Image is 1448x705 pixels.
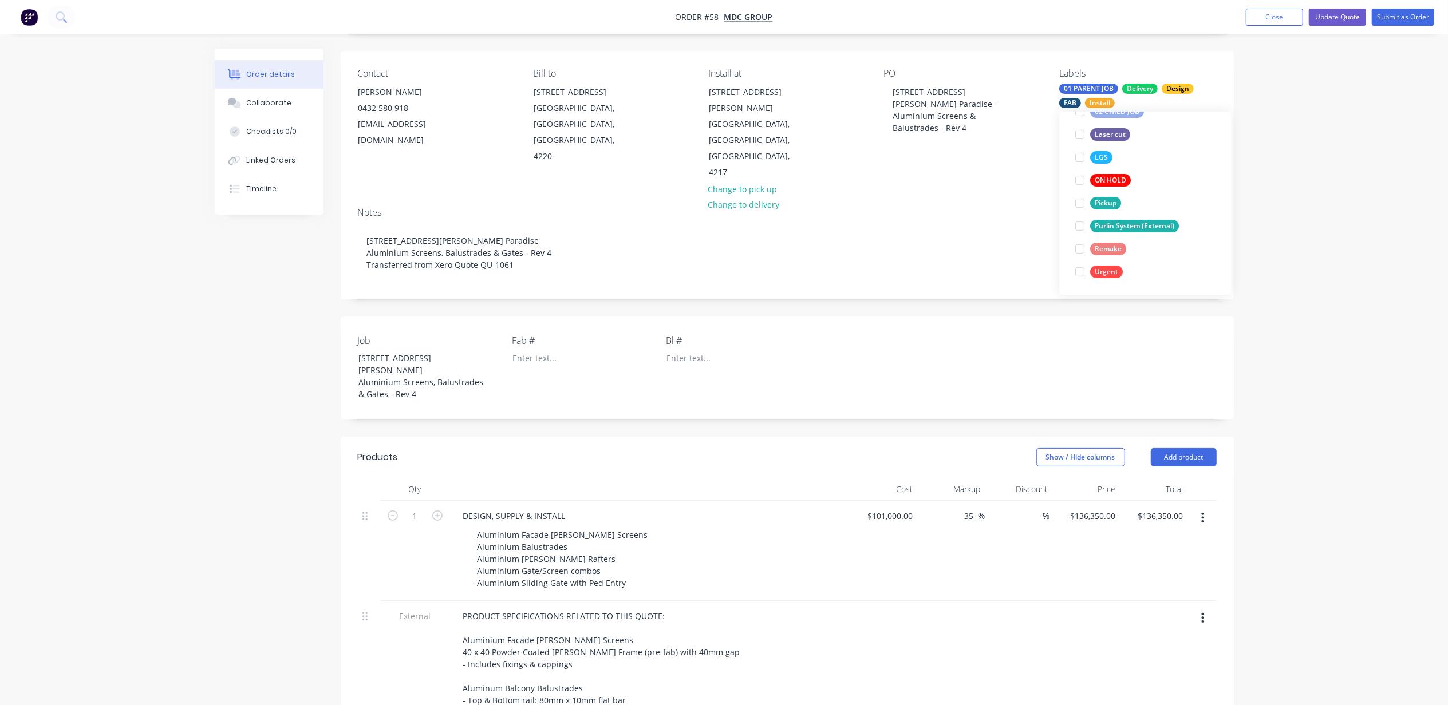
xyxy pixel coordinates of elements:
span: % [979,509,985,522]
div: [STREET_ADDRESS][PERSON_NAME][GEOGRAPHIC_DATA], [GEOGRAPHIC_DATA], [GEOGRAPHIC_DATA], 4217 [699,84,814,181]
div: Price [1053,478,1120,501]
div: 02 CHILD JOB [1091,105,1145,118]
span: % [1043,509,1049,522]
div: [STREET_ADDRESS][PERSON_NAME] Paradise - Aluminium Screens & Balustrades - Rev 4 [884,84,1027,136]
div: Order details [246,69,295,80]
button: Pickup [1071,195,1126,211]
button: Submit as Order [1372,9,1434,26]
div: - Aluminium Facade [PERSON_NAME] Screens - Aluminium Balustrades - Aluminium [PERSON_NAME] Rafter... [463,526,657,591]
div: [GEOGRAPHIC_DATA], [GEOGRAPHIC_DATA], [GEOGRAPHIC_DATA], 4217 [709,116,804,180]
div: Bill to [533,68,690,79]
button: Order details [215,60,323,89]
label: Fab # [512,334,655,347]
div: DESIGN, SUPPLY & INSTALL [454,508,575,524]
div: [STREET_ADDRESS][PERSON_NAME] [709,84,804,116]
img: Factory [21,9,38,26]
div: Cost [850,478,918,501]
div: 01 PARENT JOB [1059,84,1118,94]
div: Laser cut [1091,128,1131,141]
div: Install at [708,68,865,79]
label: Job [358,334,501,347]
button: Close [1246,9,1303,26]
button: Checklists 0/0 [215,117,323,146]
button: Remake [1071,241,1131,257]
div: LGS [1091,151,1113,164]
div: Markup [918,478,985,501]
div: Pickup [1091,197,1122,209]
span: External [385,610,445,622]
div: [EMAIL_ADDRESS][DOMAIN_NAME] [358,116,453,148]
div: Contact [358,68,515,79]
div: Purlin System (External) [1091,220,1179,232]
div: PO [884,68,1041,79]
div: ON HOLD [1091,174,1131,187]
div: Remake [1091,243,1127,255]
div: [GEOGRAPHIC_DATA], [GEOGRAPHIC_DATA], [GEOGRAPHIC_DATA], 4220 [534,100,629,164]
div: Notes [358,207,1217,218]
button: LGS [1071,149,1118,165]
div: 0432 580 918 [358,100,453,116]
span: Order #58 - [676,12,724,23]
div: [STREET_ADDRESS][PERSON_NAME] Paradise Aluminium Screens, Balustrades & Gates - Rev 4 Transferred... [358,223,1217,282]
div: Collaborate [246,98,291,108]
div: [PERSON_NAME] [358,84,453,100]
button: Change to pick up [702,181,783,196]
div: FAB [1059,98,1081,108]
button: Add product [1151,448,1217,466]
a: MDC Group [724,12,773,23]
button: Update Quote [1309,9,1366,26]
button: Change to delivery [702,197,786,212]
div: Discount [985,478,1053,501]
div: Products [358,450,398,464]
button: Urgent [1071,264,1128,280]
button: Purlin System (External) [1071,218,1184,234]
div: Labels [1059,68,1216,79]
button: Collaborate [215,89,323,117]
div: Design [1162,84,1194,94]
div: Urgent [1091,266,1123,278]
button: 02 CHILD JOB [1071,104,1149,120]
div: Total [1120,478,1188,501]
button: Timeline [215,175,323,203]
div: [STREET_ADDRESS][GEOGRAPHIC_DATA], [GEOGRAPHIC_DATA], [GEOGRAPHIC_DATA], 4220 [524,84,638,165]
div: Checklists 0/0 [246,126,297,137]
div: Install [1085,98,1115,108]
div: Timeline [246,184,277,194]
div: [STREET_ADDRESS][PERSON_NAME] Aluminium Screens, Balustrades & Gates - Rev 4 [349,350,492,402]
div: [STREET_ADDRESS] [534,84,629,100]
button: Show / Hide columns [1036,448,1125,466]
button: Laser cut [1071,126,1135,142]
div: [PERSON_NAME]0432 580 918[EMAIL_ADDRESS][DOMAIN_NAME] [349,84,463,149]
div: Linked Orders [246,155,295,165]
div: Qty [381,478,449,501]
label: Bl # [666,334,809,347]
button: ON HOLD [1071,172,1136,188]
div: Delivery [1122,84,1158,94]
button: Linked Orders [215,146,323,175]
